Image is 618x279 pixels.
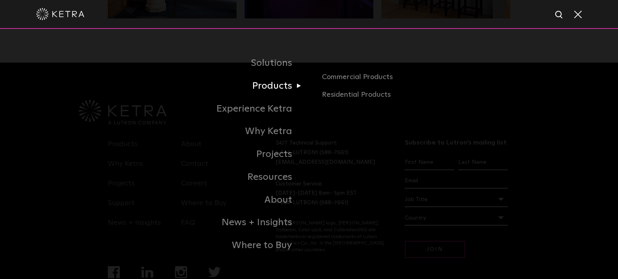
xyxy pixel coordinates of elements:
img: ketra-logo-2019-white [36,8,84,20]
a: Solutions [108,52,309,75]
a: About [108,189,309,212]
a: Resources [108,166,309,189]
div: Navigation Menu [108,52,510,257]
a: Commercial Products [322,71,510,89]
a: Products [108,75,309,98]
img: search icon [554,10,564,20]
a: Why Ketra [108,120,309,143]
a: Residential Products [322,89,510,101]
a: Where to Buy [108,234,309,257]
a: News + Insights [108,211,309,234]
a: Experience Ketra [108,98,309,120]
a: Projects [108,143,309,166]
